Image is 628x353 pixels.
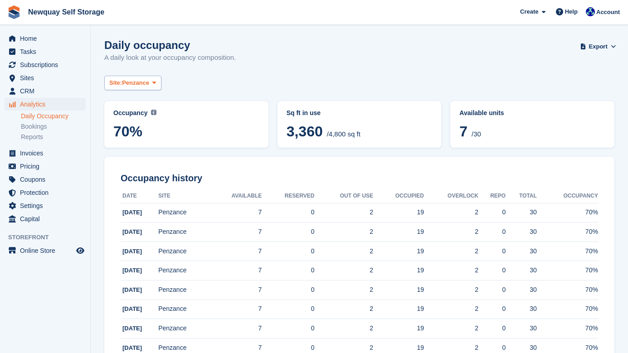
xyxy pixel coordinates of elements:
[20,186,74,199] span: Protection
[373,285,424,295] div: 19
[424,227,478,237] div: 2
[208,319,262,338] td: 7
[5,147,86,160] a: menu
[20,58,74,71] span: Subscriptions
[478,343,506,353] div: 0
[478,247,506,256] div: 0
[262,222,314,242] td: 0
[208,203,262,222] td: 7
[122,344,142,351] span: [DATE]
[478,304,506,314] div: 0
[5,173,86,186] a: menu
[262,300,314,319] td: 0
[478,227,506,237] div: 0
[158,319,208,338] td: Penzance
[537,280,598,300] td: 70%
[315,189,374,203] th: Out of Use
[208,261,262,280] td: 7
[7,5,21,19] img: stora-icon-8386f47178a22dfd0bd8f6a31ec36ba5ce8667c1dd55bd0f319d3a0aa187defe.svg
[373,227,424,237] div: 19
[424,247,478,256] div: 2
[104,53,236,63] p: A daily look at your occupancy composition.
[5,199,86,212] a: menu
[262,242,314,261] td: 0
[21,112,86,121] a: Daily Occupancy
[537,203,598,222] td: 70%
[478,266,506,275] div: 0
[506,189,537,203] th: Total
[113,108,259,118] abbr: Current percentage of sq ft occupied
[520,7,538,16] span: Create
[262,261,314,280] td: 0
[121,173,598,184] h2: Occupancy history
[424,266,478,275] div: 2
[5,58,86,71] a: menu
[315,261,374,280] td: 2
[113,109,147,116] span: Occupancy
[121,189,158,203] th: Date
[472,130,481,138] span: /30
[478,189,506,203] th: Repo
[424,324,478,333] div: 2
[208,189,262,203] th: Available
[5,160,86,173] a: menu
[20,147,74,160] span: Invoices
[373,324,424,333] div: 19
[5,85,86,97] a: menu
[262,319,314,338] td: 0
[424,189,478,203] th: Overlock
[158,242,208,261] td: Penzance
[537,242,598,261] td: 70%
[478,285,506,295] div: 0
[373,189,424,203] th: Occupied
[262,280,314,300] td: 0
[537,300,598,319] td: 70%
[596,8,620,17] span: Account
[20,45,74,58] span: Tasks
[158,203,208,222] td: Penzance
[506,300,537,319] td: 30
[20,199,74,212] span: Settings
[20,32,74,45] span: Home
[75,245,86,256] a: Preview store
[459,123,467,140] span: 7
[5,98,86,111] a: menu
[537,189,598,203] th: Occupancy
[122,78,149,87] span: Penzance
[262,189,314,203] th: Reserved
[589,42,608,51] span: Export
[5,213,86,225] a: menu
[122,248,142,255] span: [DATE]
[506,242,537,261] td: 30
[537,222,598,242] td: 70%
[158,222,208,242] td: Penzance
[373,343,424,353] div: 19
[315,280,374,300] td: 2
[373,208,424,217] div: 19
[5,32,86,45] a: menu
[5,45,86,58] a: menu
[158,300,208,319] td: Penzance
[208,222,262,242] td: 7
[262,203,314,222] td: 0
[104,39,236,51] h1: Daily occupancy
[373,247,424,256] div: 19
[459,109,504,116] span: Available units
[506,261,537,280] td: 30
[424,343,478,353] div: 2
[208,280,262,300] td: 7
[506,280,537,300] td: 30
[151,110,156,115] img: icon-info-grey-7440780725fd019a000dd9b08b2336e03edf1995a4989e88bcd33f0948082b44.svg
[122,286,142,293] span: [DATE]
[5,72,86,84] a: menu
[315,222,374,242] td: 2
[104,76,161,91] button: Site: Penzance
[506,222,537,242] td: 30
[5,186,86,199] a: menu
[20,244,74,257] span: Online Store
[582,39,614,54] button: Export
[327,130,360,138] span: /4,800 sq ft
[586,7,595,16] img: Debbie
[478,208,506,217] div: 0
[287,108,433,118] abbr: Current breakdown of sq ft occupied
